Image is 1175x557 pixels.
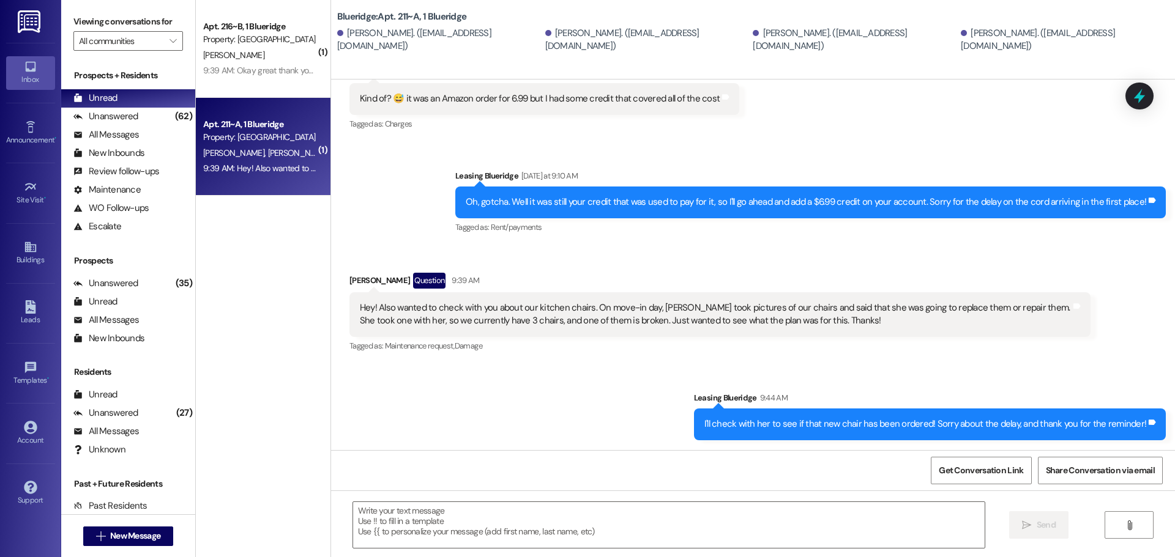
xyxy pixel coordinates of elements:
[173,274,195,293] div: (35)
[337,10,466,23] b: Blueridge: Apt. 211~A, 1 Blueridge
[337,27,542,53] div: [PERSON_NAME]. ([EMAIL_ADDRESS][DOMAIN_NAME])
[466,196,1146,208] div: Oh, gotcha. Well it was still your credit that was used to pay for it, so I'll go ahead and add a...
[73,128,139,141] div: All Messages
[173,404,195,422] div: (27)
[939,464,1023,477] span: Get Conversation Link
[47,374,49,383] span: •
[203,65,540,76] div: 9:39 AM: Okay great thank you! Do you by chance know about how long that will take to arrive?
[6,56,55,89] a: Inbox
[931,457,1031,484] button: Get Conversation Link
[73,314,139,326] div: All Messages
[73,165,159,178] div: Review follow-ups
[73,443,125,456] div: Unknown
[545,27,750,53] div: [PERSON_NAME]. ([EMAIL_ADDRESS][DOMAIN_NAME])
[518,169,578,182] div: [DATE] at 9:10 AM
[753,27,958,53] div: [PERSON_NAME]. ([EMAIL_ADDRESS][DOMAIN_NAME])
[73,332,144,345] div: New Inbounds
[455,341,482,351] span: Damage
[349,273,1091,292] div: [PERSON_NAME]
[110,529,160,542] span: New Message
[6,357,55,390] a: Templates •
[96,531,105,541] i: 
[961,27,1166,53] div: [PERSON_NAME]. ([EMAIL_ADDRESS][DOMAIN_NAME])
[6,297,55,330] a: Leads
[267,147,332,158] span: [PERSON_NAME]
[203,131,316,144] div: Property: [GEOGRAPHIC_DATA]
[73,277,138,290] div: Unanswered
[360,301,1071,328] div: Hey! Also wanted to check with you about our kitchen chairs. On move-in day, [PERSON_NAME] took p...
[73,202,149,215] div: WO Follow-ups
[6,237,55,270] a: Buildings
[73,110,138,123] div: Unanswered
[1046,464,1155,477] span: Share Conversation via email
[44,194,46,202] span: •
[385,119,412,129] span: Charges
[79,31,163,51] input: All communities
[694,391,1166,408] div: Leasing Blueridge
[203,33,316,46] div: Property: [GEOGRAPHIC_DATA]
[73,388,117,401] div: Unread
[385,341,455,351] span: Maintenance request ,
[73,147,144,160] div: New Inbounds
[83,526,174,546] button: New Message
[73,407,138,419] div: Unanswered
[73,220,121,233] div: Escalate
[455,169,1166,186] div: Leasing Blueridge
[73,500,147,512] div: Past Residents
[61,254,195,267] div: Prospects
[203,20,316,33] div: Apt. 216~B, 1 Blueridge
[203,118,316,131] div: Apt. 211~A, 1 Blueridge
[170,36,176,46] i: 
[1009,511,1069,539] button: Send
[203,147,268,158] span: [PERSON_NAME]
[6,417,55,450] a: Account
[54,134,56,142] span: •
[1022,520,1031,530] i: 
[413,273,446,288] div: Question
[360,92,720,105] div: Kind of? 😅 it was an Amazon order for 6.99 but I had some credit that covered all of the cost
[6,177,55,210] a: Site Visit •
[61,69,195,82] div: Prospects + Residents
[6,477,55,510] a: Support
[1037,518,1056,531] span: Send
[61,478,195,490] div: Past + Future Residents
[172,107,195,126] div: (62)
[73,183,141,196] div: Maintenance
[73,92,117,105] div: Unread
[757,391,788,404] div: 9:44 AM
[455,218,1166,236] div: Tagged as:
[61,366,195,378] div: Residents
[73,425,139,438] div: All Messages
[449,274,479,287] div: 9:39 AM
[73,12,183,31] label: Viewing conversations for
[203,50,264,61] span: [PERSON_NAME]
[73,295,117,308] div: Unread
[1125,520,1134,530] i: 
[349,115,739,133] div: Tagged as:
[349,337,1091,355] div: Tagged as:
[491,222,542,232] span: Rent/payments
[18,10,43,33] img: ResiDesk Logo
[704,418,1146,430] div: I'll check with her to see if that new chair has been ordered! Sorry about the delay, and thank y...
[1038,457,1163,484] button: Share Conversation via email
